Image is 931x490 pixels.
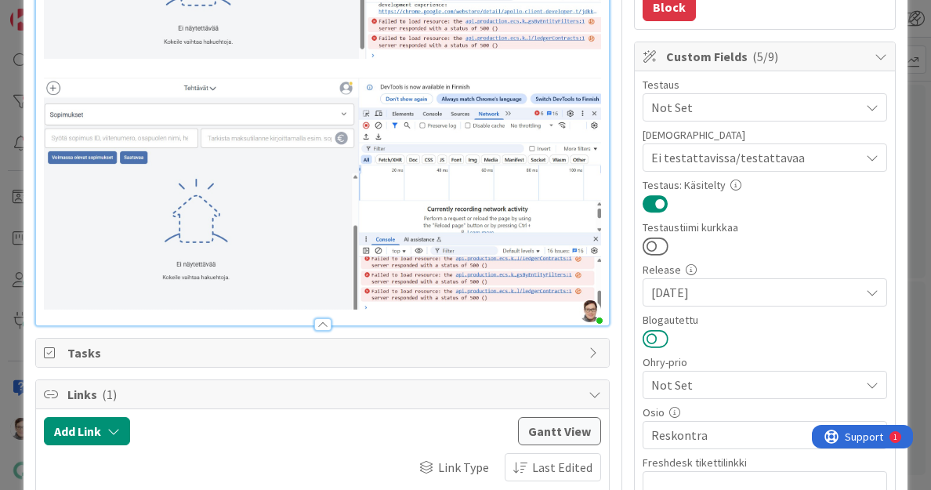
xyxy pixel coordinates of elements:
[752,49,778,64] span: ( 5/9 )
[579,300,601,322] img: TLZ6anu1DcGAWb83eubghn1RH4uaPPi4.jfif
[651,148,860,167] span: Ei testattavissa/testattavaa
[643,79,887,90] div: Testaus
[643,129,887,140] div: [DEMOGRAPHIC_DATA]
[532,458,592,477] span: Last Edited
[651,426,860,445] span: Reskontra
[102,387,117,402] span: ( 1 )
[82,6,85,19] div: 1
[651,98,860,117] span: Not Set
[505,453,601,481] button: Last Edited
[67,343,581,362] span: Tasks
[643,314,887,325] div: Blogautettu
[643,180,887,191] div: Testaus: Käsitelty
[643,457,887,468] div: Freshdesk tikettilinkki
[643,357,887,368] div: Ohry-prio
[643,222,887,233] div: Testaustiimi kurkkaa
[44,77,602,310] img: image.png
[666,47,867,66] span: Custom Fields
[643,264,887,275] div: Release
[651,283,860,302] span: [DATE]
[33,2,71,21] span: Support
[67,385,581,404] span: Links
[438,458,489,477] span: Link Type
[643,407,887,418] div: Osio
[44,417,130,445] button: Add Link
[518,417,601,445] button: Gantt View
[651,374,852,396] span: Not Set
